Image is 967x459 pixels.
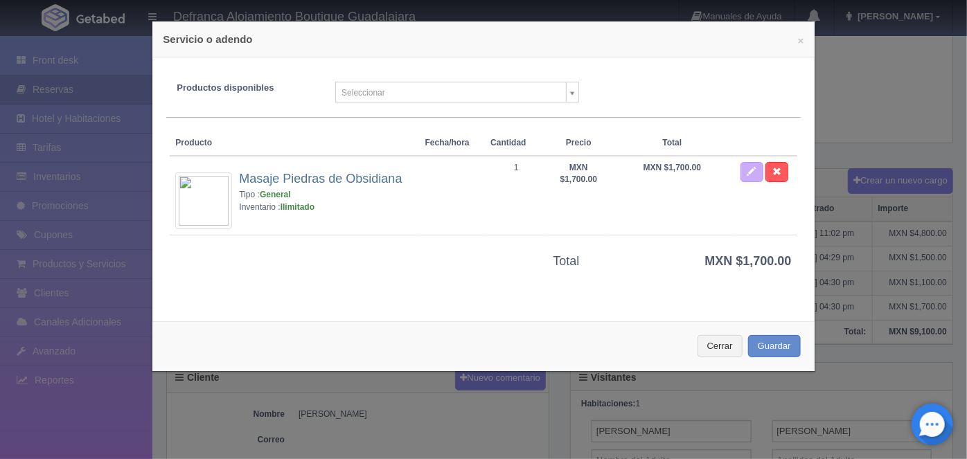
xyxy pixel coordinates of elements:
th: Fecha/hora [420,132,486,155]
th: Cantidad [485,132,547,155]
div: Tipo : [239,189,414,201]
strong: MXN $1,700.00 [705,254,792,268]
img: 72x72&text=Sin+imagen [179,176,229,226]
strong: Ilimitado [281,202,314,212]
strong: MXN $1,700.00 [644,163,701,172]
label: Productos disponibles [166,82,325,95]
button: Cerrar [698,335,743,358]
button: × [798,35,804,46]
h3: Total [553,255,604,269]
a: Masaje Piedras de Obsidiana [239,172,402,186]
strong: General [260,190,291,199]
strong: MXN $1,700.00 [560,163,597,184]
h4: Servicio o adendo [163,32,804,46]
span: Seleccionar [341,82,560,103]
div: Inventario : [239,201,414,213]
button: Guardar [748,335,801,358]
th: Producto [170,132,419,155]
th: Total [610,132,734,155]
a: Seleccionar [335,82,578,102]
th: Precio [547,132,610,155]
td: 1 [485,156,547,235]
